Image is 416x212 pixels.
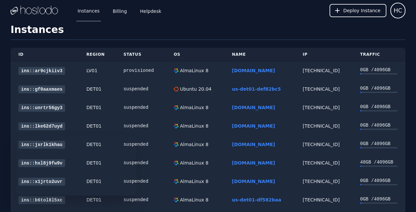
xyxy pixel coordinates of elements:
div: DET01 [86,104,108,111]
div: [TECHNICAL_ID] [303,104,344,111]
div: [TECHNICAL_ID] [303,86,344,92]
div: 0 GB / 4096 GB [360,196,398,202]
div: AlmaLinux 8 [179,197,208,203]
a: ins::ar9cjkiiv3 [18,67,65,75]
div: suspended [123,197,158,203]
a: [DOMAIN_NAME] [232,68,275,73]
div: AlmaLinux 8 [179,141,208,148]
th: Traffic [352,48,405,61]
div: 0 GB / 4096 GB [360,104,398,110]
div: AlmaLinux 8 [179,67,208,74]
img: AlmaLinux 8 [174,68,179,73]
div: suspended [123,123,158,129]
div: [TECHNICAL_ID] [303,160,344,166]
div: DET01 [86,86,108,92]
button: User menu [390,3,405,18]
div: 48 GB / 4096 GB [360,159,398,166]
img: AlmaLinux 8 [174,161,179,166]
img: AlmaLinux 8 [174,124,179,129]
img: Ubuntu 20.04 [174,87,179,92]
span: Deploy Instance [343,7,380,14]
button: Deploy Instance [330,4,386,17]
div: provisioned [123,67,158,74]
div: [TECHNICAL_ID] [303,123,344,129]
th: IP [295,48,352,61]
a: us-det01-df582baa [232,197,281,202]
img: AlmaLinux 8 [174,142,179,147]
th: Region [79,48,116,61]
div: AlmaLinux 8 [179,160,208,166]
th: OS [166,48,224,61]
img: AlmaLinux 8 [174,105,179,110]
img: Logo [11,6,58,15]
a: [DOMAIN_NAME] [232,142,275,147]
a: [DOMAIN_NAME] [232,160,275,166]
div: [TECHNICAL_ID] [303,67,344,74]
div: suspended [123,160,158,166]
div: suspended [123,141,158,148]
a: [DOMAIN_NAME] [232,105,275,110]
a: [DOMAIN_NAME] [232,123,275,129]
div: AlmaLinux 8 [179,123,208,129]
div: 0 GB / 4096 GB [360,140,398,147]
a: ins::gf0aaxmaes [18,85,65,93]
div: 0 GB / 4096 GB [360,67,398,73]
div: [TECHNICAL_ID] [303,197,344,203]
th: Status [115,48,166,61]
h1: Instances [11,24,405,40]
img: AlmaLinux 8 [174,179,179,184]
div: Ubuntu 20.04 [179,86,211,92]
img: AlmaLinux 8 [174,197,179,202]
a: ins::unrtr56gy3 [18,104,65,112]
div: 0 GB / 4096 GB [360,122,398,129]
a: ins::b6tol8l5xc [18,196,65,204]
a: ins::lke62d7uyd [18,122,65,130]
div: [TECHNICAL_ID] [303,178,344,185]
div: LV01 [86,67,108,74]
a: us-det01-def82bc5 [232,86,281,92]
a: [DOMAIN_NAME] [232,179,275,184]
div: suspended [123,104,158,111]
div: [TECHNICAL_ID] [303,141,344,148]
div: suspended [123,178,158,185]
th: ID [11,48,79,61]
div: AlmaLinux 8 [179,178,208,185]
div: suspended [123,86,158,92]
div: AlmaLinux 8 [179,104,208,111]
div: 0 GB / 4096 GB [360,177,398,184]
th: Name [224,48,295,61]
div: DET01 [86,123,108,129]
span: HC [394,6,402,15]
div: DET01 [86,197,108,203]
div: 0 GB / 4096 GB [360,85,398,92]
